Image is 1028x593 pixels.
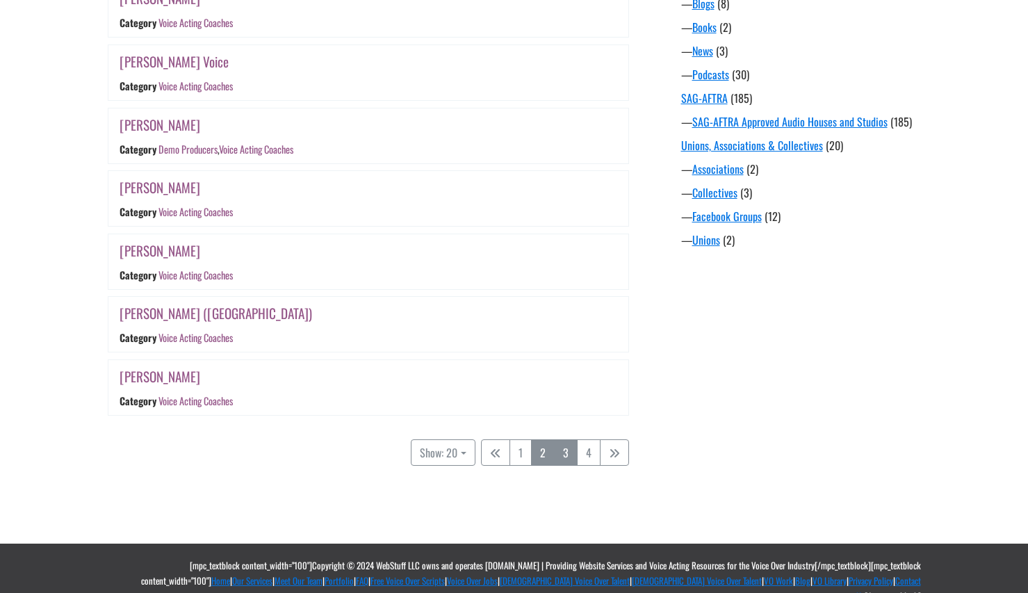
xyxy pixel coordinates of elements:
[158,16,232,31] a: Voice Acting Coaches
[232,574,272,587] a: Our Services
[681,66,931,83] div: —
[158,393,232,408] a: Voice Acting Coaches
[692,42,713,59] a: News
[509,439,532,466] a: 1
[692,231,720,248] a: Unions
[531,439,555,466] a: 2
[692,184,737,201] a: Collectives
[795,574,810,587] a: Blog
[158,79,232,93] a: Voice Acting Coaches
[719,19,731,35] span: (2)
[447,574,498,587] a: Voice Over Jobs
[120,268,156,282] div: Category
[356,574,368,587] a: FAQ
[681,161,931,177] div: —
[692,161,744,177] a: Associations
[681,113,931,130] div: —
[681,231,931,248] div: —
[681,137,823,154] a: Unions, Associations & Collectives
[218,142,293,156] a: Voice Acting Coaches
[554,439,578,466] a: 3
[692,113,888,130] a: SAG-AFTRA Approved Audio Houses and Studios
[692,66,729,83] a: Podcasts
[732,66,749,83] span: (30)
[731,90,752,106] span: (185)
[577,439,601,466] a: 4
[211,574,230,587] a: Home
[764,574,793,587] a: VO Work
[120,393,156,408] div: Category
[716,42,728,59] span: (3)
[158,142,293,156] div: ,
[681,19,931,35] div: —
[746,161,758,177] span: (2)
[692,208,762,225] a: Facebook Groups
[158,331,232,346] a: Voice Acting Coaches
[275,574,323,587] a: Meet Our Team
[370,574,445,587] a: Free Voice Over Scripts
[158,204,232,219] a: Voice Acting Coaches
[500,574,630,587] a: [DEMOGRAPHIC_DATA] Voice Over Talent
[120,51,229,72] a: [PERSON_NAME] Voice
[890,113,912,130] span: (185)
[681,208,931,225] div: —
[120,115,200,135] a: [PERSON_NAME]
[120,366,200,387] a: [PERSON_NAME]
[158,268,232,282] a: Voice Acting Coaches
[120,241,200,261] a: [PERSON_NAME]
[826,137,843,154] span: (20)
[120,142,156,156] div: Category
[765,208,781,225] span: (12)
[681,42,931,59] div: —
[411,439,475,466] button: Show: 20
[681,184,931,201] div: —
[158,142,217,156] a: Demo Producers
[849,574,893,587] a: Privacy Policy
[632,574,762,587] a: [DEMOGRAPHIC_DATA] Voice Over Talent
[120,79,156,93] div: Category
[120,204,156,219] div: Category
[692,19,717,35] a: Books
[120,177,200,197] a: [PERSON_NAME]
[681,90,728,106] a: SAG-AFTRA
[723,231,735,248] span: (2)
[120,16,156,31] div: Category
[813,574,847,587] a: VO Library
[325,574,354,587] a: Portfolio
[740,184,752,201] span: (3)
[120,303,312,323] a: [PERSON_NAME] ([GEOGRAPHIC_DATA])
[120,331,156,346] div: Category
